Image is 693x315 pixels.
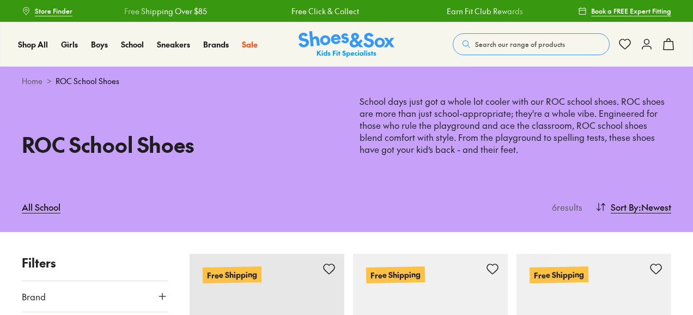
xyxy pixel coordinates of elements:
button: Sort By:Newest [595,195,671,219]
button: Search our range of products [453,33,610,55]
a: Store Finder [22,1,72,21]
a: Free Shipping Over $85 [124,5,207,17]
a: Earn Fit Club Rewards [447,5,523,17]
a: Shop All [18,39,48,50]
a: Girls [61,39,78,50]
span: Sort By [611,200,639,213]
h1: ROC School Shoes [22,129,333,160]
p: Free Shipping [366,266,425,283]
a: Boys [91,39,108,50]
a: School [121,39,144,50]
div: > [22,75,671,87]
p: 6 results [548,200,582,213]
p: Filters [22,254,168,272]
a: Free Click & Collect [291,5,359,17]
p: School days just got a whole lot cooler with our ROC school shoes. ROC shoes are more than just s... [360,96,671,156]
a: Shoes & Sox [299,31,394,58]
button: Brand [22,281,168,312]
p: Free Shipping [530,266,588,283]
span: Book a FREE Expert Fitting [591,6,671,16]
span: Search our range of products [475,39,565,49]
a: Sneakers [157,39,190,50]
p: Free Shipping [203,266,262,283]
a: Brands [203,39,229,50]
a: Sale [242,39,258,50]
a: Home [22,75,42,87]
span: Brand [22,290,46,303]
span: Store Finder [35,6,72,16]
img: SNS_Logo_Responsive.svg [299,31,394,58]
span: : Newest [639,200,671,213]
span: ROC School Shoes [56,75,119,87]
a: All School [22,195,60,219]
a: Book a FREE Expert Fitting [578,1,671,21]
